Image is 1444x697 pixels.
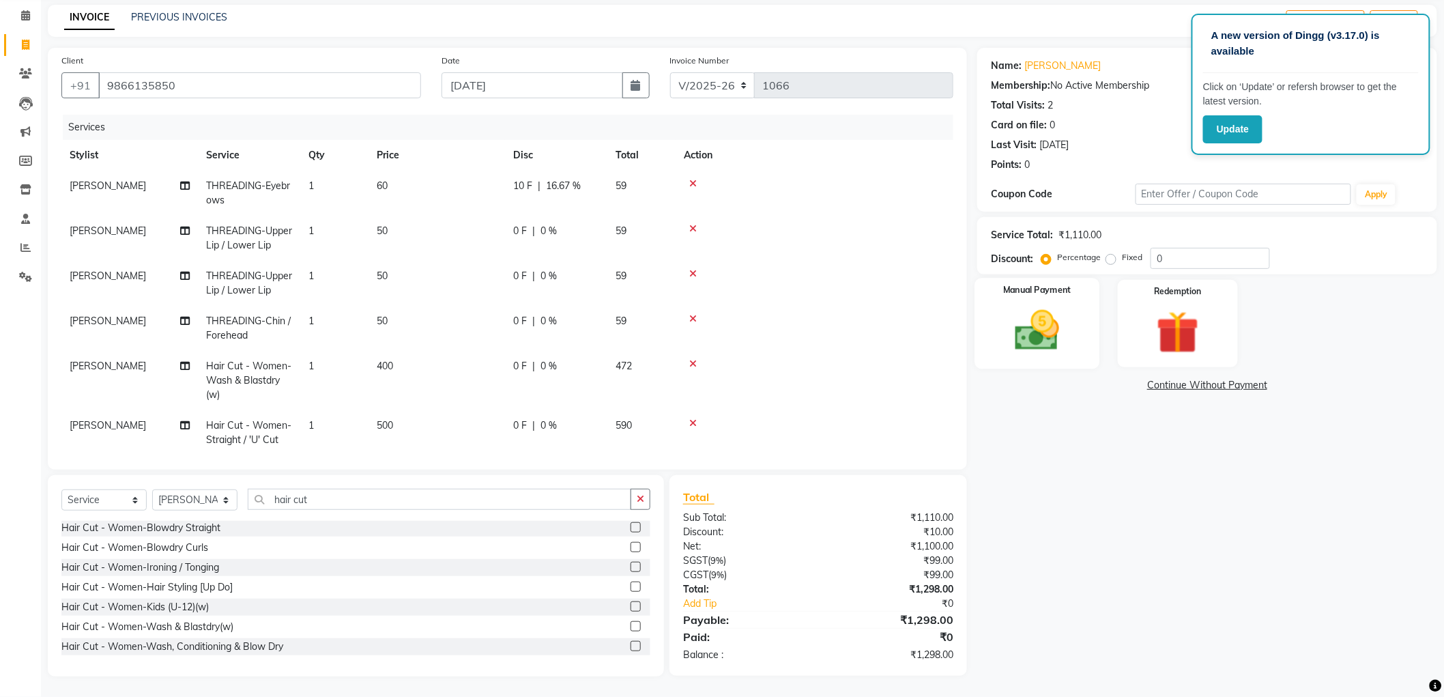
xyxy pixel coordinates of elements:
[377,225,388,237] span: 50
[61,55,83,67] label: Client
[532,314,535,328] span: |
[513,224,527,238] span: 0 F
[532,269,535,283] span: |
[991,79,1050,93] div: Membership:
[300,140,369,171] th: Qty
[818,648,964,662] div: ₹1,298.00
[1039,138,1069,152] div: [DATE]
[70,419,146,431] span: [PERSON_NAME]
[1024,158,1030,172] div: 0
[1211,28,1411,59] p: A new version of Dingg (v3.17.0) is available
[673,597,843,611] a: Add Tip
[377,270,388,282] span: 50
[98,72,421,98] input: Search by Name/Mobile/Email/Code
[676,140,953,171] th: Action
[1057,251,1101,264] label: Percentage
[540,224,557,238] span: 0 %
[540,269,557,283] span: 0 %
[991,187,1135,201] div: Coupon Code
[1136,184,1352,205] input: Enter Offer / Coupon Code
[1122,251,1142,264] label: Fixed
[991,98,1045,113] div: Total Visits:
[673,568,818,582] div: ( )
[673,648,818,662] div: Balance :
[683,490,714,504] span: Total
[1357,184,1396,205] button: Apply
[991,252,1033,266] div: Discount:
[513,314,527,328] span: 0 F
[1024,59,1101,73] a: [PERSON_NAME]
[64,5,115,30] a: INVOICE
[505,140,607,171] th: Disc
[1203,80,1419,109] p: Click on ‘Update’ or refersh browser to get the latest version.
[673,629,818,645] div: Paid:
[248,489,631,510] input: Search or Scan
[1155,285,1202,298] label: Redemption
[616,180,626,192] span: 59
[538,179,540,193] span: |
[843,597,964,611] div: ₹0
[61,580,233,595] div: Hair Cut - Women-Hair Styling [Up Do]
[532,359,535,373] span: |
[818,612,964,628] div: ₹1,298.00
[377,180,388,192] span: 60
[70,360,146,372] span: [PERSON_NAME]
[70,225,146,237] span: [PERSON_NAME]
[607,140,676,171] th: Total
[818,554,964,568] div: ₹99.00
[532,418,535,433] span: |
[61,140,198,171] th: Stylist
[683,554,708,567] span: SGST
[991,59,1022,73] div: Name:
[540,359,557,373] span: 0 %
[546,179,581,193] span: 16.67 %
[1143,306,1213,359] img: _gift.svg
[377,360,393,372] span: 400
[991,228,1053,242] div: Service Total:
[308,225,314,237] span: 1
[673,525,818,539] div: Discount:
[670,55,730,67] label: Invoice Number
[616,270,626,282] span: 59
[377,419,393,431] span: 500
[818,629,964,645] div: ₹0
[1058,228,1101,242] div: ₹1,110.00
[513,179,532,193] span: 10 F
[377,315,388,327] span: 50
[206,419,291,446] span: Hair Cut - Women-Straight / 'U' Cut
[1203,115,1262,143] button: Update
[616,360,632,372] span: 472
[1001,305,1073,356] img: _cash.svg
[1048,98,1053,113] div: 2
[711,569,724,580] span: 9%
[540,314,557,328] span: 0 %
[1370,10,1418,31] button: Save
[206,270,292,296] span: THREADING-Upper Lip / Lower Lip
[1003,284,1071,297] label: Manual Payment
[206,225,292,251] span: THREADING-Upper Lip / Lower Lip
[818,582,964,597] div: ₹1,298.00
[710,555,723,566] span: 9%
[61,600,209,614] div: Hair Cut - Women-Kids (U-12)(w)
[131,11,227,23] a: PREVIOUS INVOICES
[513,359,527,373] span: 0 F
[991,118,1047,132] div: Card on file:
[61,560,219,575] div: Hair Cut - Women-Ironing / Tonging
[818,539,964,554] div: ₹1,100.00
[1050,118,1055,132] div: 0
[673,612,818,628] div: Payable:
[61,541,208,555] div: Hair Cut - Women-Blowdry Curls
[206,180,290,206] span: THREADING-Eyebrows
[532,224,535,238] span: |
[991,158,1022,172] div: Points:
[442,55,460,67] label: Date
[673,511,818,525] div: Sub Total:
[513,269,527,283] span: 0 F
[616,225,626,237] span: 59
[1286,10,1365,31] button: Create New
[991,79,1424,93] div: No Active Membership
[540,418,557,433] span: 0 %
[673,539,818,554] div: Net:
[70,270,146,282] span: [PERSON_NAME]
[369,140,505,171] th: Price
